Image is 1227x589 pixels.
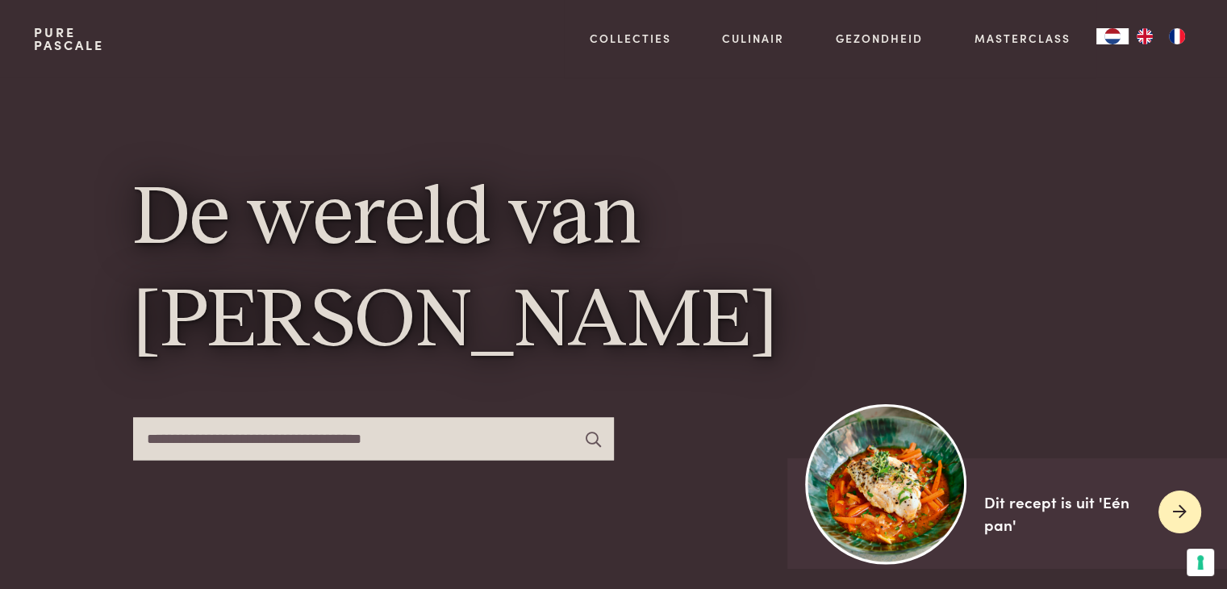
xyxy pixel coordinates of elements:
[806,403,966,564] img: https://admin.purepascale.com/wp-content/uploads/2025/08/home_recept_link.jpg
[836,30,923,47] a: Gezondheid
[590,30,671,47] a: Collecties
[1096,28,1129,44] a: NL
[133,169,1095,374] h1: De wereld van [PERSON_NAME]
[1129,28,1161,44] a: EN
[787,458,1227,569] a: https://admin.purepascale.com/wp-content/uploads/2025/08/home_recept_link.jpg Dit recept is uit '...
[1096,28,1193,44] aside: Language selected: Nederlands
[1161,28,1193,44] a: FR
[1129,28,1193,44] ul: Language list
[984,491,1146,537] div: Dit recept is uit 'Eén pan'
[975,30,1070,47] a: Masterclass
[34,26,104,52] a: PurePascale
[722,30,784,47] a: Culinair
[1096,28,1129,44] div: Language
[1187,549,1214,576] button: Uw voorkeuren voor toestemming voor trackingtechnologieën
